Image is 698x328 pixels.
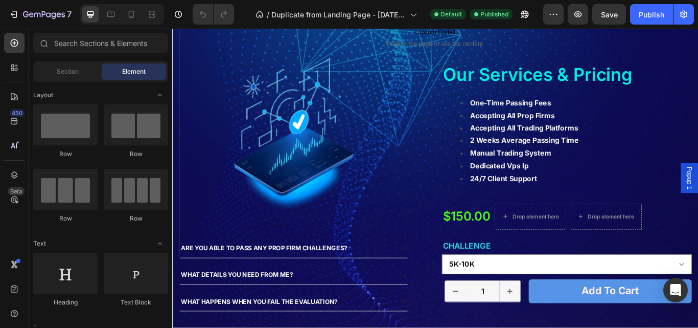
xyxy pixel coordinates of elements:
[10,109,25,117] div: 450
[630,4,673,25] button: Publish
[484,215,539,224] div: Drop element here
[4,4,76,25] button: 7
[8,13,606,23] span: Publish the page to see the content.
[67,8,72,20] p: 7
[152,87,168,103] span: Toggle open
[33,149,98,159] div: Row
[347,140,441,150] strong: manual trading system
[347,81,441,92] strong: one-time passing fees
[314,247,372,260] legend: Challenge
[104,149,168,159] div: Row
[440,10,462,19] span: Default
[381,294,406,319] button: increment
[104,214,168,223] div: Row
[347,125,474,136] strong: 2 weeks average passing time
[122,67,146,76] span: Element
[347,96,446,106] strong: accepting all prop firms
[57,67,79,76] span: Section
[172,29,698,328] iframe: Design area
[104,298,168,307] div: Text Block
[267,9,269,20] span: /
[397,215,451,224] div: Drop element here
[33,91,53,100] span: Layout
[10,314,193,323] strong: WHAT HAPPENS WHEN YOU FAIL THE EVALUATION?
[10,283,141,292] strong: WHAT DETAILS YOU NEED FROM ME?
[598,161,608,188] span: Popup 1
[347,170,425,180] strong: 24/7 client support
[33,298,98,307] div: Heading
[663,278,688,302] div: Open Intercom Messenger
[480,10,508,19] span: Published
[314,39,606,68] h1: Our Services & Pricing
[33,214,98,223] div: Row
[318,294,342,319] button: decrement
[347,155,415,165] strong: dedicated vps ip
[10,252,204,260] strong: ARE YOU ABLE TO PASS ANY PROP FIRM CHALLENGES?
[601,10,618,19] span: Save
[347,111,473,121] strong: accepting all trading platforms
[342,294,381,319] input: quantity
[8,187,25,195] div: Beta
[152,235,168,252] span: Toggle open
[33,239,46,248] span: Text
[314,209,371,229] div: $150.00
[271,9,406,20] span: Duplicate from Landing Page - [DATE] 12:59:36
[639,9,664,20] div: Publish
[33,33,168,53] input: Search Sections & Elements
[415,293,606,320] button: Add to cart
[477,299,544,314] div: Add to cart
[193,4,234,25] div: Undo/Redo
[592,4,626,25] button: Save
